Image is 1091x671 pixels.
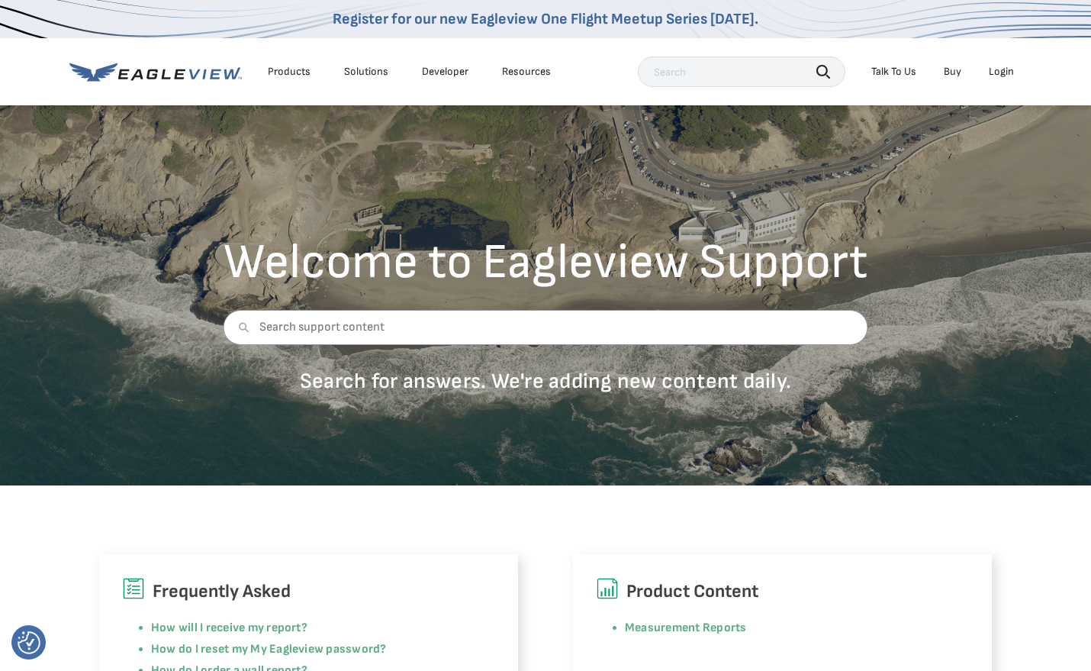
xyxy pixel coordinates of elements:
[224,368,868,395] p: Search for answers. We're adding new content daily.
[151,621,307,635] a: How will I receive my report?
[638,56,845,87] input: Search
[333,10,758,28] a: Register for our new Eagleview One Flight Meetup Series [DATE].
[596,577,969,606] h6: Product Content
[422,65,468,79] a: Developer
[344,65,388,79] div: Solutions
[268,65,311,79] div: Products
[151,642,387,656] a: How do I reset my My Eagleview password?
[18,631,40,654] button: Consent Preferences
[224,238,868,287] h2: Welcome to Eagleview Support
[989,65,1014,79] div: Login
[18,631,40,654] img: Revisit consent button
[871,65,916,79] div: Talk To Us
[625,621,747,635] a: Measurement Reports
[944,65,961,79] a: Buy
[224,310,868,345] input: Search support content
[502,65,551,79] div: Resources
[122,577,495,606] h6: Frequently Asked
